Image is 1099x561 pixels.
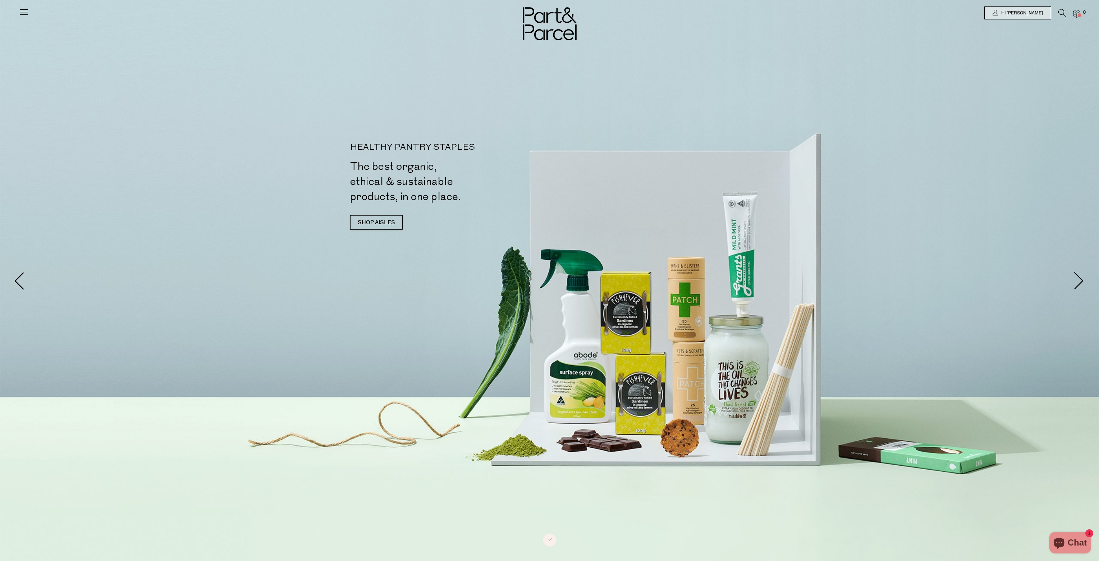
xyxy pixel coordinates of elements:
[350,143,553,152] p: HEALTHY PANTRY STAPLES
[1047,532,1093,555] inbox-online-store-chat: Shopify online store chat
[1073,10,1080,17] a: 0
[350,215,403,230] a: SHOP AISLES
[523,7,577,40] img: Part&Parcel
[999,10,1043,16] span: Hi [PERSON_NAME]
[1081,9,1087,16] span: 0
[350,159,553,204] h2: The best organic, ethical & sustainable products, in one place.
[984,6,1051,19] a: Hi [PERSON_NAME]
